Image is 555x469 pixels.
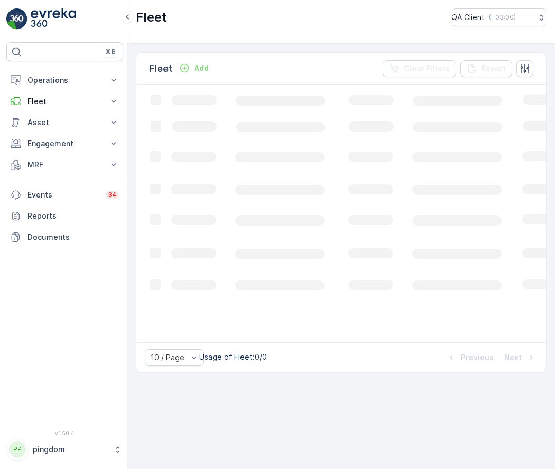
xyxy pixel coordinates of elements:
[482,63,506,74] p: Export
[6,227,123,248] a: Documents
[445,351,495,364] button: Previous
[9,441,26,458] div: PP
[451,8,547,26] button: QA Client(+03:00)
[451,12,485,23] p: QA Client
[6,205,123,227] a: Reports
[6,112,123,133] button: Asset
[27,138,102,149] p: Engagement
[404,63,450,74] p: Clear Filters
[503,351,538,364] button: Next
[383,60,456,77] button: Clear Filters
[27,75,102,86] p: Operations
[6,184,123,205] a: Events34
[31,8,76,30] img: logo_light-DOdMpM7g.png
[6,8,27,30] img: logo
[6,154,123,175] button: MRF
[108,191,117,199] p: 34
[33,444,108,455] p: pingdom
[27,160,102,170] p: MRF
[175,62,213,74] button: Add
[27,96,102,107] p: Fleet
[6,91,123,112] button: Fleet
[27,232,119,242] p: Documents
[6,438,123,461] button: PPpingdom
[27,190,99,200] p: Events
[27,211,119,221] p: Reports
[136,9,167,26] p: Fleet
[199,352,267,362] p: Usage of Fleet : 0/0
[194,63,209,73] p: Add
[6,70,123,91] button: Operations
[27,117,102,128] p: Asset
[489,13,516,22] p: ( +03:00 )
[6,133,123,154] button: Engagement
[504,352,522,363] p: Next
[6,430,123,436] span: v 1.50.4
[105,48,116,56] p: ⌘B
[149,61,173,76] p: Fleet
[461,352,494,363] p: Previous
[460,60,512,77] button: Export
